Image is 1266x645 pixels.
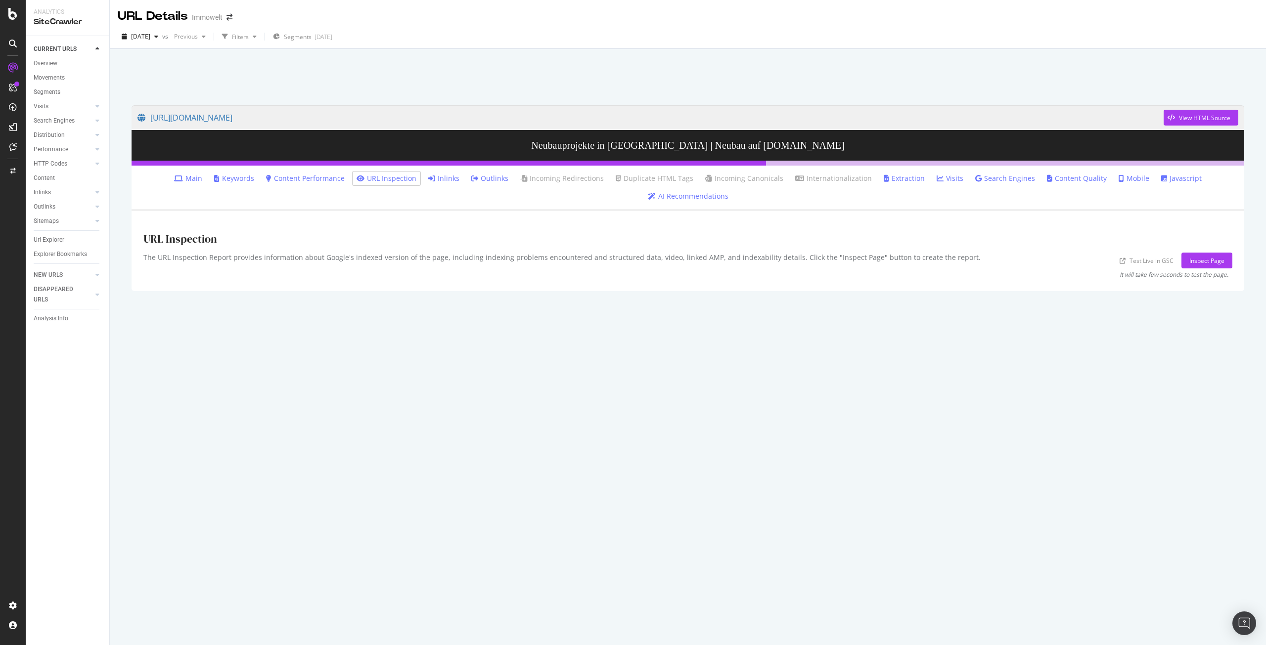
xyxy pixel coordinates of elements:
button: Previous [170,29,210,44]
button: Inspect Page [1181,253,1232,268]
div: View HTML Source [1179,114,1230,122]
a: Internationalization [795,173,872,183]
div: Content [34,173,55,183]
a: Content Quality [1047,173,1107,183]
span: 2025 Aug. 22nd [131,32,150,41]
a: Extraction [884,173,925,183]
a: Duplicate HTML Tags [616,173,693,183]
button: Filters [218,29,261,44]
a: Url Explorer [34,235,102,245]
a: [URL][DOMAIN_NAME] [137,105,1164,130]
div: Analysis Info [34,313,68,324]
div: Filters [232,33,249,41]
a: Explorer Bookmarks [34,249,102,259]
span: vs [162,32,170,41]
h3: Neubauprojekte in [GEOGRAPHIC_DATA] | Neubau auf [DOMAIN_NAME] [132,130,1244,161]
a: Visits [34,101,92,112]
h1: URL Inspection [143,233,217,245]
div: Segments [34,87,60,97]
div: CURRENT URLS [34,44,77,54]
a: Distribution [34,130,92,140]
a: Incoming Canonicals [705,173,783,183]
div: Sitemaps [34,216,59,226]
a: Inlinks [34,187,92,198]
a: Overview [34,58,102,69]
div: Distribution [34,130,65,140]
div: Explorer Bookmarks [34,249,87,259]
a: Segments [34,87,102,97]
a: Main [174,173,202,183]
div: HTTP Codes [34,159,67,169]
div: Immowelt [192,12,223,22]
a: Mobile [1119,173,1149,183]
a: HTTP Codes [34,159,92,169]
a: Search Engines [975,173,1035,183]
div: arrow-right-arrow-left [226,14,232,21]
div: Outlinks [34,202,55,212]
div: Visits [34,101,48,112]
div: Inspect Page [1189,257,1224,265]
a: Content [34,173,102,183]
a: Movements [34,73,102,83]
button: View HTML Source [1164,110,1238,126]
button: [DATE] [118,29,162,44]
div: Overview [34,58,57,69]
a: Sitemaps [34,216,92,226]
button: Segments[DATE] [269,29,336,44]
div: Url Explorer [34,235,64,245]
a: Inlinks [428,173,459,183]
a: Test Live in GSC [1120,256,1174,266]
div: Analytics [34,8,101,16]
a: CURRENT URLS [34,44,92,54]
div: URL Details [118,8,188,25]
div: Inlinks [34,187,51,198]
a: Search Engines [34,116,92,126]
div: NEW URLS [34,270,63,280]
div: It will take few seconds to test the page. [1120,270,1228,279]
div: Movements [34,73,65,83]
div: DISAPPEARED URLS [34,284,84,305]
a: Visits [937,173,963,183]
span: Previous [170,32,198,41]
a: Content Performance [266,173,345,183]
div: Performance [34,144,68,155]
span: Segments [284,33,312,41]
a: Incoming Redirections [520,173,604,183]
div: The URL Inspection Report provides information about Google's indexed version of the page, includ... [143,253,981,279]
a: AI Recommendations [648,191,728,201]
div: Open Intercom Messenger [1232,611,1256,635]
a: URL Inspection [357,173,416,183]
div: Search Engines [34,116,75,126]
a: Outlinks [34,202,92,212]
a: DISAPPEARED URLS [34,284,92,305]
a: Javascript [1161,173,1202,183]
a: Outlinks [471,173,508,183]
div: [DATE] [315,33,332,41]
a: Keywords [214,173,254,183]
a: Performance [34,144,92,155]
div: SiteCrawler [34,16,101,28]
a: Analysis Info [34,313,102,324]
a: NEW URLS [34,270,92,280]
